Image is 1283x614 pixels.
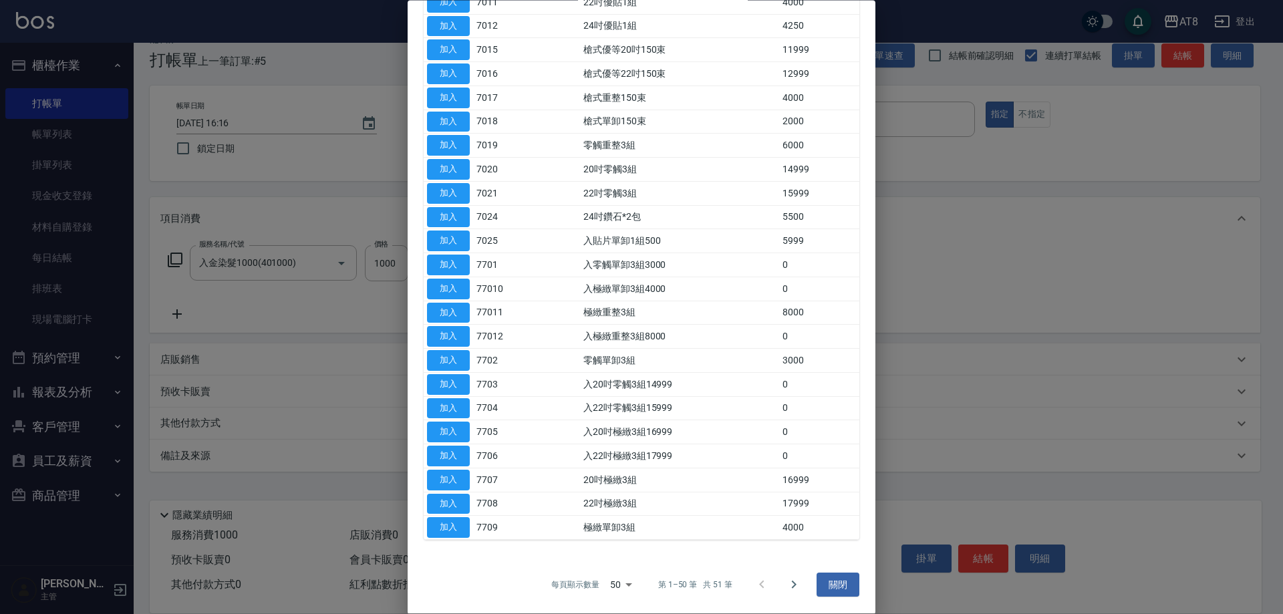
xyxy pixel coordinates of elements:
[580,420,779,444] td: 入20吋極緻3組16999
[779,182,859,206] td: 15999
[779,86,859,110] td: 4000
[779,325,859,349] td: 0
[427,279,470,299] button: 加入
[580,397,779,421] td: 入22吋零觸3組15999
[779,492,859,516] td: 17999
[427,40,470,61] button: 加入
[473,38,534,62] td: 7015
[779,349,859,373] td: 3000
[580,468,779,492] td: 20吋極緻3組
[580,277,779,301] td: 入極緻單卸3組4000
[427,422,470,443] button: 加入
[427,136,470,156] button: 加入
[473,516,534,540] td: 7709
[779,397,859,421] td: 0
[473,158,534,182] td: 7020
[779,468,859,492] td: 16999
[427,494,470,514] button: 加入
[779,206,859,230] td: 5500
[580,444,779,468] td: 入22吋極緻3組17999
[658,579,732,591] p: 第 1–50 筆 共 51 筆
[779,62,859,86] td: 12999
[473,325,534,349] td: 77012
[580,516,779,540] td: 極緻單卸3組
[473,420,534,444] td: 7705
[427,16,470,37] button: 加入
[473,301,534,325] td: 77011
[580,158,779,182] td: 20吋零觸3組
[473,110,534,134] td: 7018
[473,349,534,373] td: 7702
[779,229,859,253] td: 5999
[580,86,779,110] td: 槍式重整150束
[473,277,534,301] td: 77010
[473,86,534,110] td: 7017
[580,206,779,230] td: 24吋鑽石*2包
[779,301,859,325] td: 8000
[580,301,779,325] td: 極緻重整3組
[779,277,859,301] td: 0
[580,62,779,86] td: 槍式優等22吋150束
[427,470,470,490] button: 加入
[779,134,859,158] td: 6000
[580,110,779,134] td: 槍式單卸150束
[427,160,470,180] button: 加入
[473,229,534,253] td: 7025
[580,492,779,516] td: 22吋極緻3組
[551,579,599,591] p: 每頁顯示數量
[779,110,859,134] td: 2000
[580,253,779,277] td: 入零觸單卸3組3000
[473,397,534,421] td: 7704
[427,183,470,204] button: 加入
[473,468,534,492] td: 7707
[427,88,470,108] button: 加入
[427,446,470,467] button: 加入
[427,518,470,539] button: 加入
[427,207,470,228] button: 加入
[427,255,470,276] button: 加入
[473,15,534,39] td: 7012
[817,573,859,597] button: 關閉
[779,253,859,277] td: 0
[779,373,859,397] td: 0
[779,444,859,468] td: 0
[427,327,470,347] button: 加入
[580,182,779,206] td: 22吋零觸3組
[580,134,779,158] td: 零觸重整3組
[580,325,779,349] td: 入極緻重整3組8000
[473,253,534,277] td: 7701
[605,567,637,603] div: 50
[473,134,534,158] td: 7019
[473,492,534,516] td: 7708
[427,64,470,85] button: 加入
[473,182,534,206] td: 7021
[779,158,859,182] td: 14999
[473,373,534,397] td: 7703
[779,38,859,62] td: 11999
[779,516,859,540] td: 4000
[778,569,810,601] button: Go to next page
[427,351,470,371] button: 加入
[580,229,779,253] td: 入貼片單卸1組500
[473,444,534,468] td: 7706
[779,15,859,39] td: 4250
[427,374,470,395] button: 加入
[427,231,470,252] button: 加入
[473,206,534,230] td: 7024
[427,112,470,132] button: 加入
[580,349,779,373] td: 零觸單卸3組
[473,62,534,86] td: 7016
[779,420,859,444] td: 0
[580,15,779,39] td: 24吋優貼1組
[427,303,470,323] button: 加入
[580,38,779,62] td: 槍式優等20吋150束
[427,398,470,419] button: 加入
[580,373,779,397] td: 入20吋零觸3組14999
